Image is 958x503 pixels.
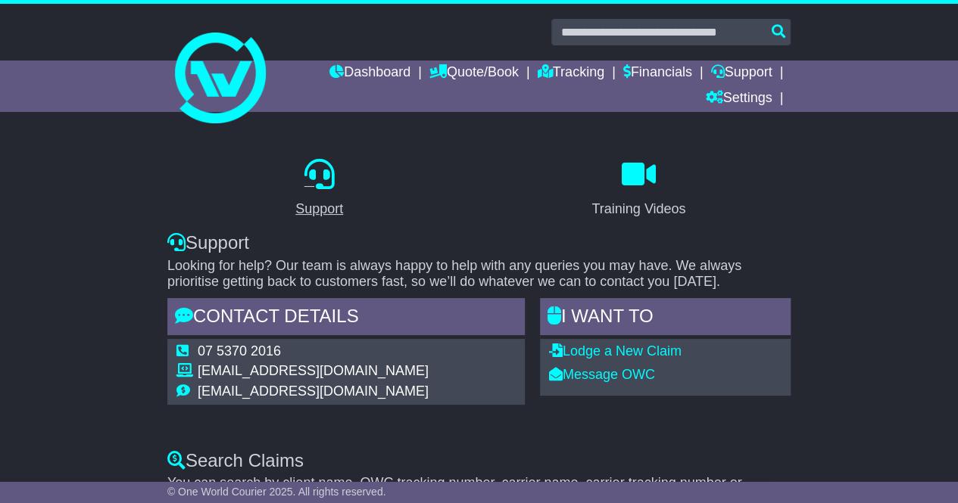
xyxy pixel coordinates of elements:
[286,154,353,225] a: Support
[167,232,791,254] div: Support
[540,298,791,339] div: I WANT to
[591,199,685,219] div: Training Videos
[549,367,655,382] a: Message OWC
[538,61,604,86] a: Tracking
[710,61,772,86] a: Support
[198,363,429,383] td: [EMAIL_ADDRESS][DOMAIN_NAME]
[705,86,772,112] a: Settings
[329,61,410,86] a: Dashboard
[582,154,695,225] a: Training Videos
[198,343,429,364] td: 07 5370 2016
[167,298,525,339] div: Contact Details
[429,61,519,86] a: Quote/Book
[167,258,791,290] p: Looking for help? Our team is always happy to help with any queries you may have. We always prior...
[549,343,682,359] a: Lodge a New Claim
[167,486,386,498] span: © One World Courier 2025. All rights reserved.
[198,383,429,400] td: [EMAIL_ADDRESS][DOMAIN_NAME]
[623,61,692,86] a: Financials
[295,199,343,219] div: Support
[167,450,791,472] div: Search Claims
